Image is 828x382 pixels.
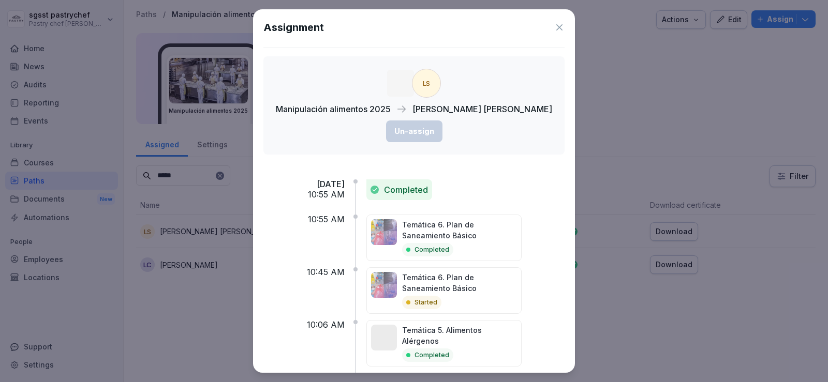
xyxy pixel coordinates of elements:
p: [DATE] [317,179,345,189]
p: Temática 6. Plan de Saneamiento Básico [402,219,517,241]
p: Manipulación alimentos 2025 [276,103,391,115]
p: 10:55 AM [308,215,345,224]
p: Temática 6. Plan de Saneamiento Básico [402,272,517,294]
p: Completed [384,184,428,196]
p: 10:55 AM [308,190,345,200]
p: Started [415,298,437,307]
h1: Assignment [263,20,324,35]
p: Completed [415,350,449,360]
p: Completed [415,245,449,254]
div: Un-assign [394,126,434,137]
p: 10:45 AM [307,267,345,277]
p: Temática 5. Alimentos Alérgenos [402,325,517,346]
button: Un-assign [386,120,442,142]
p: [PERSON_NAME] [PERSON_NAME] [412,103,552,115]
div: LS [412,69,441,98]
p: 10:06 AM [307,320,345,330]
